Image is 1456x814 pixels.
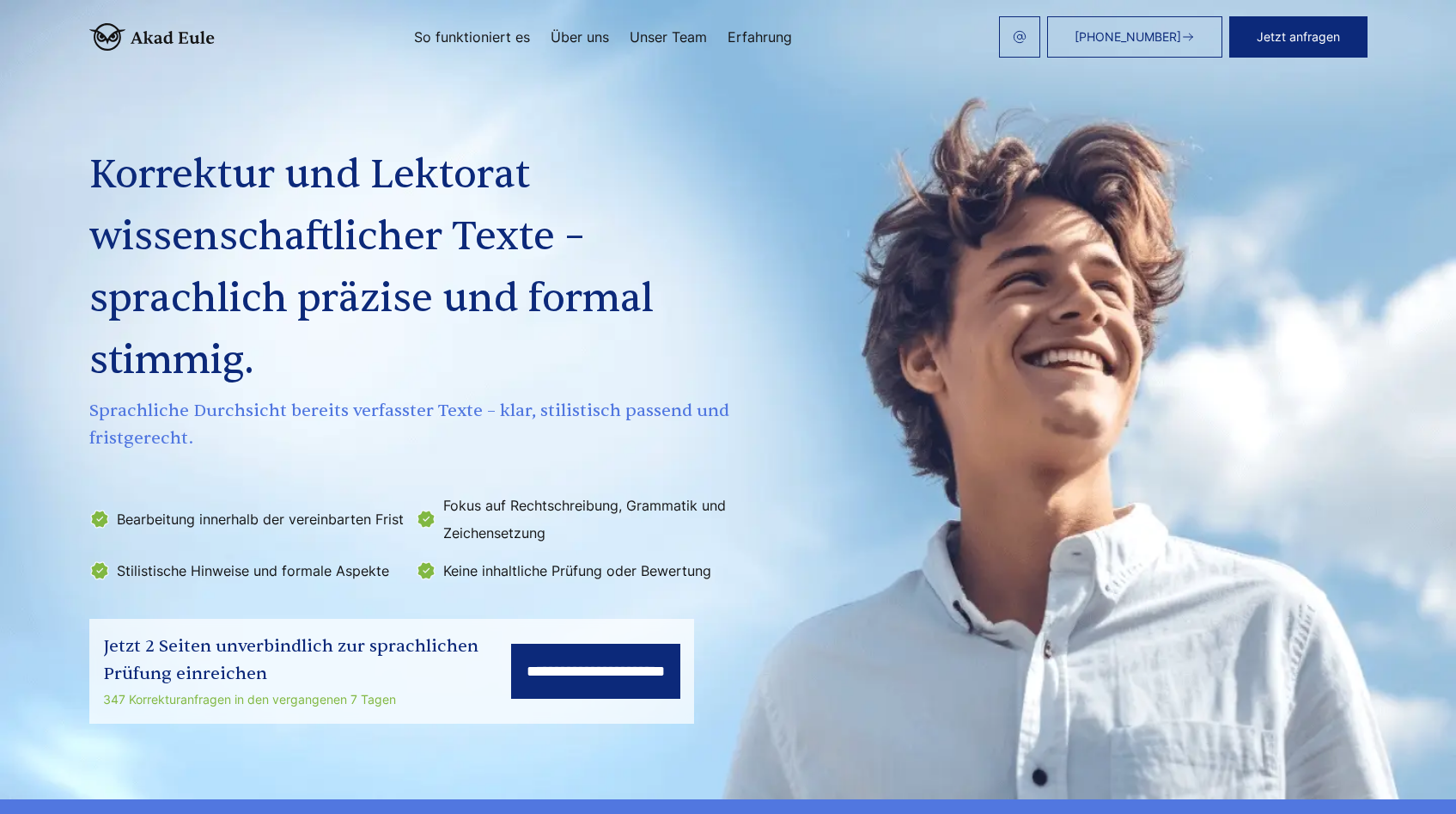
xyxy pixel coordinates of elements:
[551,30,609,44] a: Über uns
[728,30,792,44] a: Erfahrung
[1075,30,1181,44] span: [PHONE_NUMBER]
[1013,30,1027,44] img: email
[414,30,530,44] a: So funktioniert es
[103,633,511,688] div: Jetzt 2 Seiten unverbindlich zur sprachlichen Prüfung einreichen
[1047,16,1222,58] a: [PHONE_NUMBER]
[89,492,405,547] li: Bearbeitung innerhalb der vereinbarten Frist
[103,689,511,710] div: 347 Korrekturanfragen in den vergangenen 7 Tagen
[416,492,732,547] li: Fokus auf Rechtschreibung, Grammatik und Zeichensetzung
[416,557,732,584] li: Keine inhaltliche Prüfung oder Bewertung
[89,23,215,51] img: logo
[1229,16,1368,58] button: Jetzt anfragen
[89,144,735,392] h1: Korrektur und Lektorat wissenschaftlicher Texte – sprachlich präzise und formal stimmig.
[630,30,707,44] a: Unser Team
[89,557,405,584] li: Stilistische Hinweise und formale Aspekte
[89,397,735,452] span: Sprachliche Durchsicht bereits verfasster Texte – klar, stilistisch passend und fristgerecht.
